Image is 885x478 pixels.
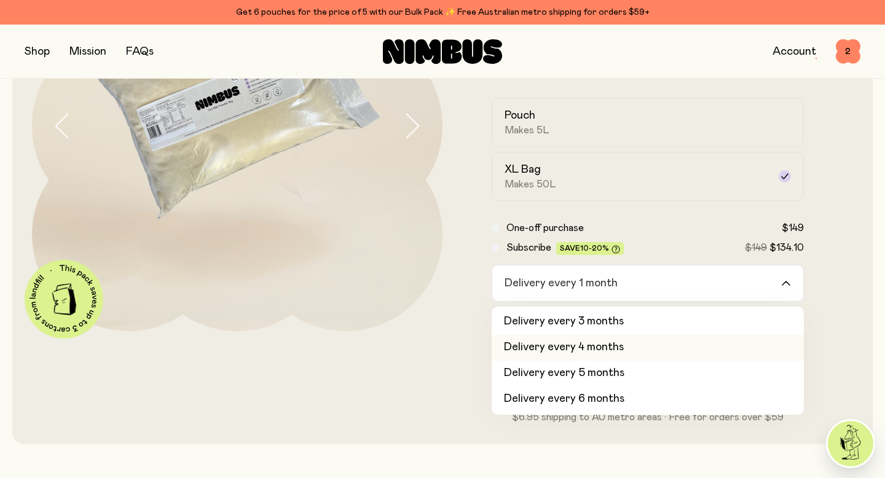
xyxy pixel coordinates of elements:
span: Makes 50L [505,178,556,190]
p: $6.95 shipping to AU metro areas · Free for orders over $59 [492,410,804,425]
span: Add to cart [664,331,731,348]
span: $149 [782,223,804,233]
div: Get 6 pouches for the price of 5 with our Bulk Pack ✨ Free Australian metro shipping for orders $59+ [25,5,860,20]
a: FAQs [126,46,154,57]
div: Search for option [492,265,804,302]
div: Get your 6th pouch free. [492,370,804,398]
a: Account [773,46,816,57]
h2: XL Bag [505,162,541,177]
span: Subscribe [506,243,551,253]
a: Shop Bulk Pack→ [665,379,742,389]
span: Shop Bulk Pack [665,379,734,389]
span: Makes 5L [505,124,549,136]
h2: Pouch [505,108,535,123]
button: 2 [836,39,860,64]
img: illustration-carton.png [44,279,85,320]
span: $149 [745,243,767,253]
span: 10-20% [580,245,609,252]
img: agent [828,421,873,466]
span: One-off purchase [506,223,584,233]
span: $134.10 [769,243,804,253]
button: Add to cart [591,321,804,358]
a: Mission [69,46,106,57]
input: Search for option [622,265,780,301]
span: Delivery every 1 month [501,265,621,301]
span: Save [560,245,620,254]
